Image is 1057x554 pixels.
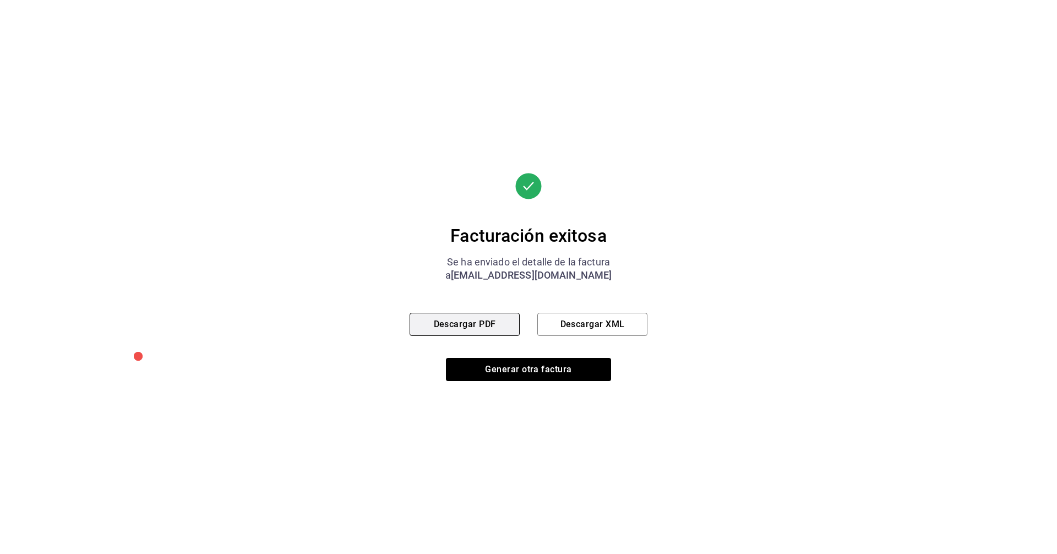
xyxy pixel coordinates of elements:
[537,313,647,336] button: Descargar XML
[410,256,647,269] div: Se ha enviado el detalle de la factura
[446,358,611,381] button: Generar otra factura
[410,269,647,282] div: a
[451,269,612,281] span: [EMAIL_ADDRESS][DOMAIN_NAME]
[410,313,520,336] button: Descargar PDF
[410,225,647,247] div: Facturación exitosa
